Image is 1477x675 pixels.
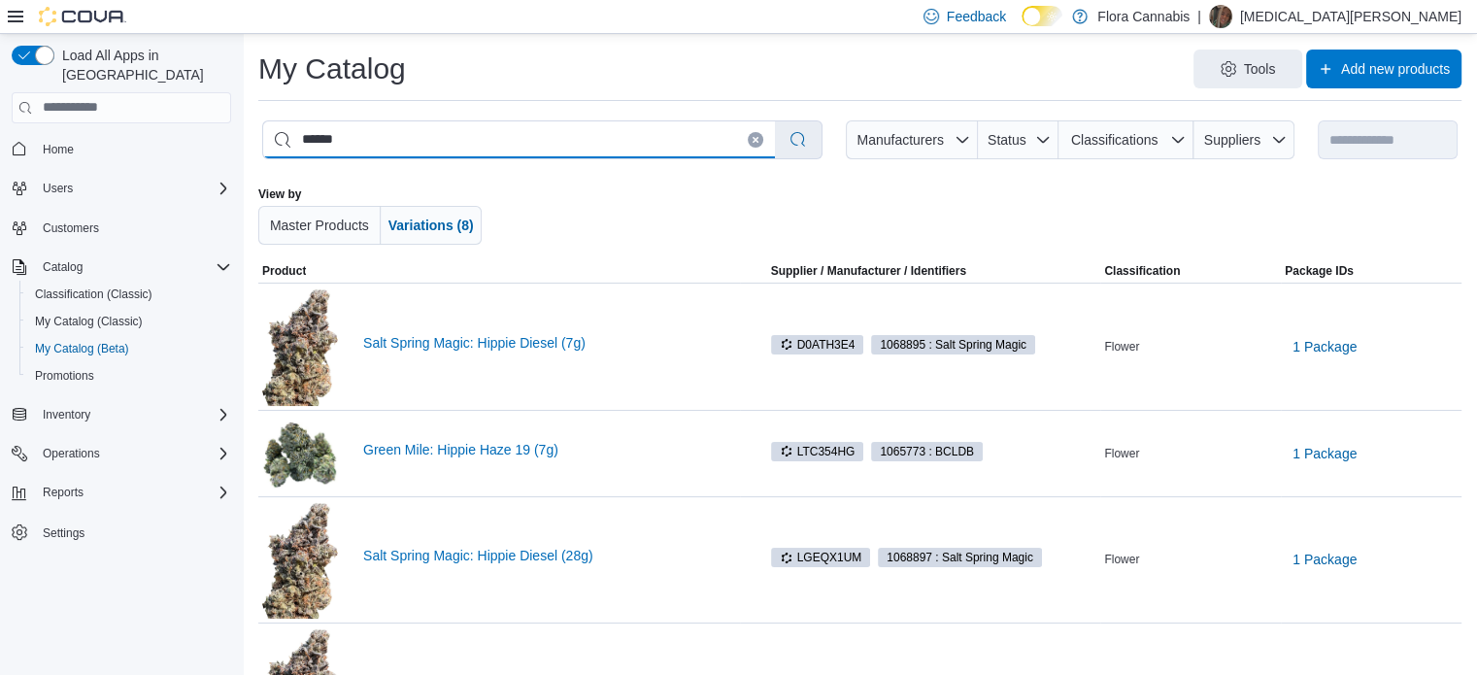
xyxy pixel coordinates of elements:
span: Dark Mode [1022,26,1023,27]
span: 1065773 : BCLDB [871,442,983,461]
span: LTC354HG [771,442,864,461]
button: Reports [4,479,239,506]
button: Classification (Classic) [19,281,239,308]
div: Supplier / Manufacturer / Identifiers [771,263,966,279]
span: Classification (Classic) [27,283,231,306]
button: Customers [4,214,239,242]
a: My Catalog (Beta) [27,337,137,360]
button: 1 Package [1285,434,1364,473]
button: Catalog [4,253,239,281]
span: Settings [43,525,84,541]
div: Flower [1100,442,1281,465]
p: Flora Cannabis [1097,5,1190,28]
span: Feedback [947,7,1006,26]
span: Promotions [27,364,231,388]
nav: Complex example [12,127,231,597]
a: Green Mile: Hippie Haze 19 (7g) [363,442,736,457]
span: Operations [43,446,100,461]
button: Inventory [4,401,239,428]
span: Home [35,137,231,161]
p: | [1197,5,1201,28]
button: Reports [35,481,91,504]
button: My Catalog (Classic) [19,308,239,335]
span: 1 Package [1292,337,1357,356]
span: Promotions [35,368,94,384]
span: Load All Apps in [GEOGRAPHIC_DATA] [54,46,231,84]
span: Classification (Classic) [35,287,152,302]
span: Master Products [270,218,369,233]
button: Users [35,177,81,200]
span: Inventory [43,407,90,422]
img: Salt Spring Magic: Hippie Diesel (7g) [262,287,340,406]
a: Promotions [27,364,102,388]
h1: My Catalog [258,50,406,88]
span: Inventory [35,403,231,426]
span: Product [262,263,306,279]
span: Home [43,142,74,157]
a: Home [35,138,82,161]
a: Classification (Classic) [27,283,160,306]
a: Settings [35,522,92,545]
span: Status [988,132,1026,148]
span: Settings [35,520,231,544]
button: Classifications [1058,120,1193,159]
span: Package IDs [1285,263,1354,279]
span: 1068895 : Salt Spring Magic [871,335,1035,354]
button: 1 Package [1285,327,1364,366]
button: Add new products [1306,50,1461,88]
span: My Catalog (Classic) [35,314,143,329]
span: Classifications [1071,132,1158,148]
span: Customers [35,216,231,240]
a: My Catalog (Classic) [27,310,151,333]
button: Catalog [35,255,90,279]
img: Salt Spring Magic: Hippie Diesel (28g) [262,501,340,620]
button: Inventory [35,403,98,426]
img: Cova [39,7,126,26]
button: Home [4,135,239,163]
button: Settings [4,518,239,546]
span: Suppliers [1204,132,1260,148]
span: Add new products [1341,59,1450,79]
button: My Catalog (Beta) [19,335,239,362]
span: Tools [1244,59,1276,79]
button: Operations [35,442,108,465]
span: Reports [35,481,231,504]
a: Salt Spring Magic: Hippie Diesel (7g) [363,335,736,351]
span: LGEQX1UM [780,549,862,566]
span: LTC354HG [780,443,856,460]
span: 1 Package [1292,550,1357,569]
span: Users [35,177,231,200]
button: Manufacturers [846,120,978,159]
p: [MEDICAL_DATA][PERSON_NAME] [1240,5,1461,28]
button: Tools [1193,50,1302,88]
a: Customers [35,217,107,240]
div: Flower [1100,548,1281,571]
span: Variations (8) [388,218,474,233]
button: Variations (8) [381,206,482,245]
span: Catalog [35,255,231,279]
span: Operations [35,442,231,465]
button: Clear input [748,132,763,148]
button: Suppliers [1193,120,1294,159]
span: 1065773 : BCLDB [880,443,974,460]
div: Flower [1100,335,1281,358]
button: Master Products [258,206,381,245]
span: My Catalog (Classic) [27,310,231,333]
span: 1068897 : Salt Spring Magic [878,548,1042,567]
button: Status [978,120,1058,159]
span: D0ATH3E4 [780,336,856,354]
button: Users [4,175,239,202]
span: Manufacturers [856,132,943,148]
span: Customers [43,220,99,236]
button: Promotions [19,362,239,389]
div: Nikita Coles [1209,5,1232,28]
button: 1 Package [1285,540,1364,579]
span: My Catalog (Beta) [35,341,129,356]
button: Operations [4,440,239,467]
span: My Catalog (Beta) [27,337,231,360]
span: Classification [1104,263,1180,279]
label: View by [258,186,301,202]
span: Reports [43,485,84,500]
span: Supplier / Manufacturer / Identifiers [744,263,966,279]
span: 1 Package [1292,444,1357,463]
